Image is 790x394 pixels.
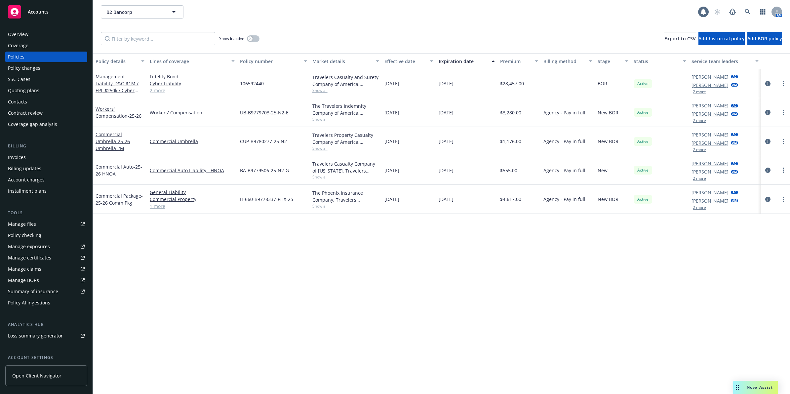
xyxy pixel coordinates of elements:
[8,63,40,73] div: Policy changes
[8,97,27,107] div: Contacts
[5,241,87,252] a: Manage exposures
[636,81,650,87] span: Active
[150,189,235,196] a: General Liability
[698,32,745,45] button: Add historical policy
[439,109,454,116] span: [DATE]
[5,143,87,149] div: Billing
[8,29,28,40] div: Overview
[101,5,183,19] button: B2 Bancorp
[691,73,729,80] a: [PERSON_NAME]
[439,196,454,203] span: [DATE]
[240,109,289,116] span: UB-B9779703-25-N2-E
[312,174,379,180] span: Show all
[312,102,379,116] div: The Travelers Indemnity Company of America, Travelers Insurance
[693,119,706,123] button: 2 more
[543,167,585,174] span: Agency - Pay in full
[150,80,235,87] a: Cyber Liability
[747,32,782,45] button: Add BOR policy
[439,167,454,174] span: [DATE]
[96,106,141,119] a: Workers' Compensation
[8,297,50,308] div: Policy AI ingestions
[240,196,293,203] span: H-660-B9778337-PHX-25
[384,58,426,65] div: Effective date
[96,193,143,206] span: - 25-26 Comm Pkg
[5,186,87,196] a: Installment plans
[384,196,399,203] span: [DATE]
[96,80,138,100] span: - D&O $1M / EPL $250k / Cyber $1M
[382,53,436,69] button: Effective date
[8,74,30,85] div: SSC Cases
[5,63,87,73] a: Policy changes
[764,138,772,145] a: circleInformation
[96,73,138,100] a: Management Liability
[543,196,585,203] span: Agency - Pay in full
[691,189,729,196] a: [PERSON_NAME]
[8,253,51,263] div: Manage certificates
[5,119,87,130] a: Coverage gap analysis
[5,286,87,297] a: Summary of insurance
[5,230,87,241] a: Policy checking
[384,138,399,145] span: [DATE]
[8,163,41,174] div: Billing updates
[150,203,235,210] a: 1 more
[779,138,787,145] a: more
[543,58,585,65] div: Billing method
[8,241,50,252] div: Manage exposures
[237,53,310,69] button: Policy number
[312,160,379,174] div: Travelers Casualty Company of [US_STATE], Travelers Insurance
[5,29,87,40] a: Overview
[439,58,488,65] div: Expiration date
[8,40,28,51] div: Coverage
[664,35,696,42] span: Export to CSV
[5,210,87,216] div: Tools
[312,145,379,151] span: Show all
[693,90,706,94] button: 2 more
[5,253,87,263] a: Manage certificates
[150,58,227,65] div: Lines of coverage
[500,80,524,87] span: $28,457.00
[598,80,607,87] span: BOR
[693,148,706,152] button: 2 more
[631,53,689,69] button: Status
[5,219,87,229] a: Manage files
[312,88,379,93] span: Show all
[598,167,608,174] span: New
[96,164,142,177] a: Commercial Auto
[5,40,87,51] a: Coverage
[5,85,87,96] a: Quoting plans
[5,108,87,118] a: Contract review
[779,80,787,88] a: more
[93,53,147,69] button: Policy details
[312,132,379,145] div: Travelers Property Casualty Company of America, Travelers Insurance
[5,275,87,286] a: Manage BORs
[691,160,729,167] a: [PERSON_NAME]
[5,52,87,62] a: Policies
[8,230,41,241] div: Policy checking
[543,109,585,116] span: Agency - Pay in full
[8,85,39,96] div: Quoting plans
[598,138,618,145] span: New BOR
[756,5,770,19] a: Switch app
[598,109,618,116] span: New BOR
[5,175,87,185] a: Account charges
[8,264,41,274] div: Manage claims
[96,131,130,151] a: Commercial Umbrella
[5,163,87,174] a: Billing updates
[5,354,87,361] div: Account settings
[96,193,143,206] a: Commercial Package
[5,264,87,274] a: Manage claims
[147,53,237,69] button: Lines of coverage
[747,35,782,42] span: Add BOR policy
[711,5,724,19] a: Start snowing
[150,73,235,80] a: Fidelity Bond
[5,3,87,21] a: Accounts
[5,297,87,308] a: Policy AI ingestions
[240,58,300,65] div: Policy number
[779,108,787,116] a: more
[101,32,215,45] input: Filter by keyword...
[541,53,595,69] button: Billing method
[764,80,772,88] a: circleInformation
[691,168,729,175] a: [PERSON_NAME]
[384,167,399,174] span: [DATE]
